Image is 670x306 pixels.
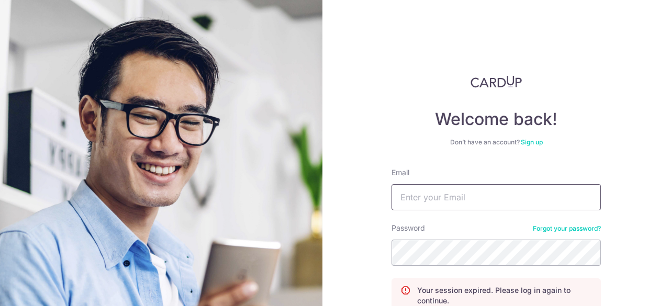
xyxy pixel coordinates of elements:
a: Forgot your password? [533,224,601,233]
label: Email [392,167,409,178]
div: Don’t have an account? [392,138,601,146]
a: Sign up [521,138,543,146]
h4: Welcome back! [392,109,601,130]
label: Password [392,223,425,233]
img: CardUp Logo [471,75,522,88]
p: Your session expired. Please log in again to continue. [417,285,592,306]
input: Enter your Email [392,184,601,210]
